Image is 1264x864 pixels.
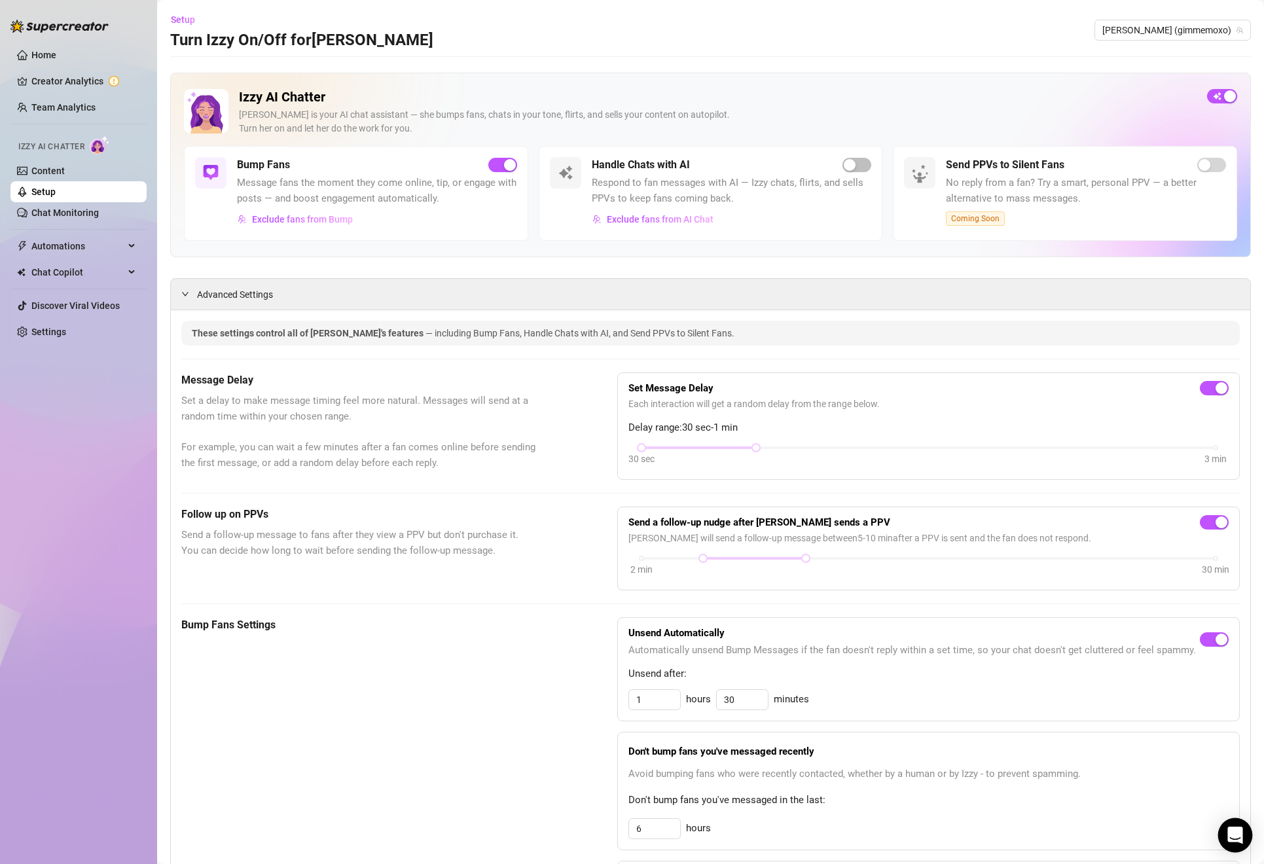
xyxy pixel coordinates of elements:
[31,166,65,176] a: Content
[628,452,655,466] div: 30 sec
[170,9,206,30] button: Setup
[425,328,734,338] span: — including Bump Fans, Handle Chats with AI, and Send PPVs to Silent Fans.
[17,241,27,251] span: thunderbolt
[18,141,84,153] span: Izzy AI Chatter
[592,157,690,173] h5: Handle Chats with AI
[946,175,1226,206] span: No reply from a fan? Try a smart, personal PPV — a better alternative to mass messages.
[181,372,552,388] h5: Message Delay
[90,135,110,154] img: AI Chatter
[628,420,1229,436] span: Delay range: 30 sec - 1 min
[592,209,714,230] button: Exclude fans from AI Chat
[239,108,1197,135] div: [PERSON_NAME] is your AI chat assistant — she bumps fans, chats in your tone, flirts, and sells y...
[31,50,56,60] a: Home
[31,236,124,257] span: Automations
[238,215,247,224] img: svg%3e
[911,164,932,185] img: silent-fans-ppv-o-N6Mmdf.svg
[1202,562,1229,577] div: 30 min
[592,175,872,206] span: Respond to fan messages with AI — Izzy chats, flirts, and sells PPVs to keep fans coming back.
[628,746,814,757] strong: Don't bump fans you've messaged recently
[558,165,573,181] img: svg%3e
[252,214,353,225] span: Exclude fans from Bump
[181,393,552,471] span: Set a delay to make message timing feel more natural. Messages will send at a random time within ...
[628,793,1229,808] span: Don't bump fans you've messaged in the last:
[31,102,96,113] a: Team Analytics
[1236,26,1244,34] span: team
[628,531,1229,545] span: [PERSON_NAME] will send a follow-up message between 5 - 10 min after a PPV is sent and the fan do...
[31,187,56,197] a: Setup
[686,692,711,708] span: hours
[239,89,1197,105] h2: Izzy AI Chatter
[237,175,517,206] span: Message fans the moment they come online, tip, or engage with posts — and boost engagement automa...
[170,30,433,51] h3: Turn Izzy On/Off for [PERSON_NAME]
[628,643,1196,658] span: Automatically unsend Bump Messages if the fan doesn't reply within a set time, so your chat doesn...
[31,207,99,218] a: Chat Monitoring
[192,328,425,338] span: These settings control all of [PERSON_NAME]'s features
[181,287,197,301] div: expanded
[31,71,136,92] a: Creator Analytics exclamation-circle
[10,20,109,33] img: logo-BBDzfeDw.svg
[203,165,219,181] img: svg%3e
[1204,452,1227,466] div: 3 min
[197,287,273,302] span: Advanced Settings
[181,290,189,298] span: expanded
[774,692,809,708] span: minutes
[607,214,713,225] span: Exclude fans from AI Chat
[171,14,195,25] span: Setup
[628,516,890,528] strong: Send a follow-up nudge after [PERSON_NAME] sends a PPV
[31,327,66,337] a: Settings
[181,528,552,558] span: Send a follow-up message to fans after they view a PPV but don't purchase it. You can decide how ...
[1102,20,1243,40] span: Anthia (gimmemoxo)
[31,262,124,283] span: Chat Copilot
[628,397,1229,411] span: Each interaction will get a random delay from the range below.
[237,209,353,230] button: Exclude fans from Bump
[1218,818,1253,853] div: Open Intercom Messenger
[237,157,290,173] h5: Bump Fans
[181,617,552,633] h5: Bump Fans Settings
[628,627,725,639] strong: Unsend Automatically
[628,382,713,394] strong: Set Message Delay
[17,268,26,277] img: Chat Copilot
[628,766,1229,782] span: Avoid bumping fans who were recently contacted, whether by a human or by Izzy - to prevent spamming.
[946,211,1005,226] span: Coming Soon
[31,300,120,311] a: Discover Viral Videos
[592,215,602,224] img: svg%3e
[630,562,653,577] div: 2 min
[686,821,711,837] span: hours
[184,89,228,134] img: Izzy AI Chatter
[628,666,1229,682] span: Unsend after:
[181,507,552,522] h5: Follow up on PPVs
[946,157,1064,173] h5: Send PPVs to Silent Fans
